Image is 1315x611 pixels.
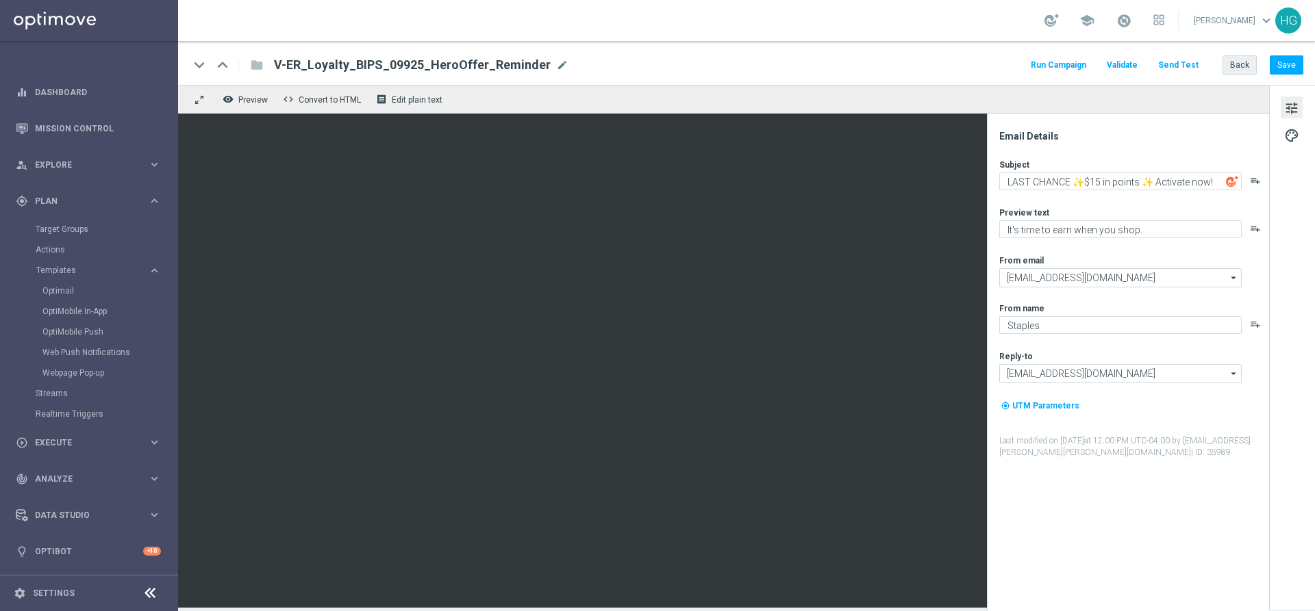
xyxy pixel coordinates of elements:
a: Actions [36,244,142,255]
button: tune [1281,96,1303,118]
span: | ID: 35989 [1191,447,1231,457]
div: Data Studio [16,509,148,521]
div: Dashboard [16,74,161,110]
div: Mission Control [16,110,161,146]
span: Templates [36,266,134,274]
button: playlist_add [1250,223,1261,234]
a: Settings [33,589,75,597]
div: HG [1275,8,1301,34]
label: Reply-to [999,351,1033,362]
button: lightbulb Optibot +10 [15,546,162,557]
i: settings [14,587,26,599]
input: Select [999,268,1242,287]
a: [PERSON_NAME]keyboard_arrow_down [1192,10,1275,31]
button: code Convert to HTML [279,90,367,108]
img: optiGenie.svg [1226,175,1238,187]
div: OptiMobile Push [42,322,177,342]
button: gps_fixed Plan keyboard_arrow_right [15,196,162,207]
button: receipt Edit plain text [373,90,449,108]
a: Webpage Pop-up [42,367,142,378]
label: From name [999,303,1044,314]
span: tune [1284,99,1299,117]
button: Back [1223,55,1257,75]
i: my_location [1001,401,1010,411]
div: Web Push Notifications [42,342,177,363]
label: Subject [999,159,1029,170]
span: mode_edit [556,59,568,71]
div: Optimail [42,281,177,301]
span: Data Studio [35,511,148,519]
a: Target Groups [36,224,142,235]
button: track_changes Analyze keyboard_arrow_right [15,473,162,484]
button: palette [1281,124,1303,146]
button: Validate [1105,56,1140,75]
i: track_changes [16,473,28,485]
span: school [1079,13,1094,28]
button: Data Studio keyboard_arrow_right [15,510,162,521]
i: keyboard_arrow_right [148,472,161,485]
a: Dashboard [35,74,161,110]
button: playlist_add [1250,319,1261,330]
i: keyboard_arrow_right [148,264,161,277]
button: my_location UTM Parameters [999,398,1081,413]
button: remove_red_eye Preview [219,90,274,108]
button: equalizer Dashboard [15,87,162,98]
button: person_search Explore keyboard_arrow_right [15,159,162,170]
i: equalizer [16,86,28,99]
button: Save [1270,55,1303,75]
button: Run Campaign [1029,56,1088,75]
div: Analyze [16,473,148,485]
i: arrow_drop_down [1227,269,1241,287]
span: Analyze [35,475,148,483]
i: keyboard_arrow_right [148,194,161,207]
i: gps_fixed [16,195,28,207]
span: Edit plain text [392,95,442,105]
div: Templates [36,260,177,383]
a: Optimail [42,285,142,296]
a: OptiMobile In-App [42,306,142,317]
a: OptiMobile Push [42,326,142,337]
span: Explore [35,161,148,169]
div: Optibot [16,533,161,569]
i: arrow_drop_down [1227,365,1241,382]
div: +10 [143,547,161,556]
label: Last modified on [DATE] at 12:00 PM UTC-04:00 by [EMAIL_ADDRESS][PERSON_NAME][PERSON_NAME][DOMAIN... [999,435,1268,458]
div: Webpage Pop-up [42,363,177,383]
button: play_circle_outline Execute keyboard_arrow_right [15,437,162,448]
div: Email Details [999,130,1268,142]
span: keyboard_arrow_down [1259,13,1274,28]
span: Preview [238,95,268,105]
div: Realtime Triggers [36,404,177,424]
div: Target Groups [36,219,177,239]
input: Select [999,364,1242,383]
a: Realtime Triggers [36,408,142,419]
span: Plan [35,197,148,205]
div: Streams [36,383,177,404]
i: person_search [16,159,28,171]
div: Templates [36,266,148,274]
a: Web Push Notifications [42,347,142,358]
a: Streams [36,388,142,399]
i: keyboard_arrow_right [148,158,161,171]
div: Plan [16,195,148,207]
label: From email [999,255,1044,266]
span: Validate [1107,60,1138,70]
button: playlist_add [1250,175,1261,186]
i: receipt [376,94,387,105]
div: Mission Control [15,123,162,134]
i: remove_red_eye [223,94,234,105]
span: palette [1284,127,1299,144]
button: Send Test [1156,56,1201,75]
span: Execute [35,439,148,447]
div: OptiMobile In-App [42,301,177,322]
div: Templates keyboard_arrow_right [36,265,162,276]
